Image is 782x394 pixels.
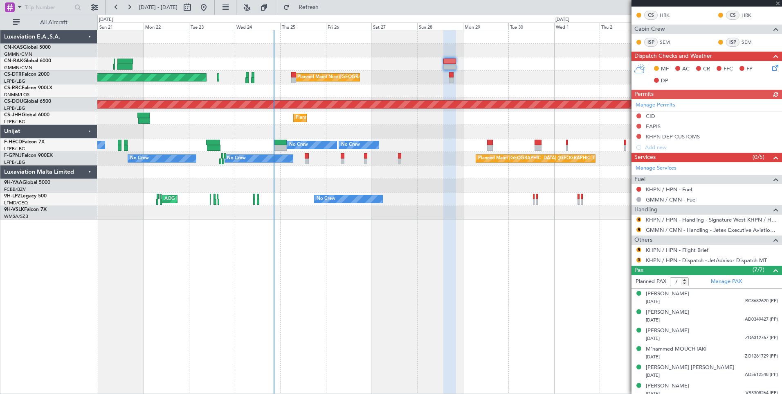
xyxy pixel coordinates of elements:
[4,159,25,165] a: LFPB/LBG
[646,317,660,323] span: [DATE]
[644,11,658,20] div: CS
[682,65,690,73] span: AC
[227,152,246,165] div: No Crew
[4,180,50,185] a: 9H-YAAGlobal 5000
[4,72,49,77] a: CS-DTRFalcon 2000
[4,99,51,104] a: CS-DOUGlobal 6500
[646,354,660,360] span: [DATE]
[235,23,281,30] div: Wed 24
[4,119,25,125] a: LFPB/LBG
[4,180,22,185] span: 9H-YAA
[646,372,660,378] span: [DATE]
[4,99,23,104] span: CS-DOU
[4,140,45,145] a: F-HECDFalcon 7X
[296,112,425,124] div: Planned Maint [GEOGRAPHIC_DATA] ([GEOGRAPHIC_DATA])
[189,23,235,30] div: Tue 23
[745,335,778,342] span: ZD6312767 (PP)
[297,71,389,84] div: Planned Maint Nice ([GEOGRAPHIC_DATA])
[634,153,656,162] span: Services
[4,213,28,220] a: WMSA/SZB
[742,38,760,46] a: SEM
[144,23,189,30] div: Mon 22
[634,235,652,245] span: Others
[4,51,32,57] a: GMMN/CMN
[634,266,643,275] span: Pax
[745,316,778,323] span: AD0349427 (PP)
[4,140,22,145] span: F-HECD
[4,65,32,71] a: GMMN/CMN
[646,216,778,223] a: KHPN / HPN - Handling - Signature West KHPN / HPN
[600,23,645,30] div: Thu 2
[371,23,417,30] div: Sat 27
[634,52,712,61] span: Dispatch Checks and Weather
[4,200,28,206] a: LFMD/CEQ
[99,16,113,23] div: [DATE]
[745,298,778,305] span: RC8682620 (PP)
[4,72,22,77] span: CS-DTR
[463,23,509,30] div: Mon 29
[636,258,641,263] button: R
[646,364,734,372] div: [PERSON_NAME] [PERSON_NAME]
[98,23,144,30] div: Sun 21
[4,113,22,118] span: CS-JHH
[554,23,600,30] div: Wed 1
[636,164,676,172] a: Manage Services
[4,153,22,158] span: F-GPNJ
[746,65,753,73] span: FP
[646,257,767,264] a: KHPN / HPN - Dispatch - JetAdvisor Dispatch MT
[4,146,25,152] a: LFPB/LBG
[341,139,360,151] div: No Crew
[4,86,52,91] a: CS-RRCFalcon 900LX
[646,186,692,193] a: KHPN / HPN - Fuel
[555,16,569,23] div: [DATE]
[164,193,230,205] div: AOG Maint Cannes (Mandelieu)
[646,299,660,305] span: [DATE]
[636,278,666,286] label: Planned PAX
[417,23,463,30] div: Sun 28
[25,1,72,14] input: Trip Number
[646,382,689,390] div: [PERSON_NAME]
[4,113,49,118] a: CS-JHHGlobal 6000
[646,308,689,317] div: [PERSON_NAME]
[753,265,764,274] span: (7/7)
[4,194,47,199] a: 9H-LPZLegacy 500
[711,278,742,286] a: Manage PAX
[279,1,328,14] button: Refresh
[661,65,669,73] span: MF
[4,59,51,63] a: CN-RAKGlobal 6000
[280,23,326,30] div: Thu 25
[4,153,53,158] a: F-GPNJFalcon 900EX
[478,152,607,165] div: Planned Maint [GEOGRAPHIC_DATA] ([GEOGRAPHIC_DATA])
[139,4,178,11] span: [DATE] - [DATE]
[726,38,739,47] div: ISP
[646,247,708,254] a: KHPN / HPN - Flight Brief
[636,247,641,252] button: R
[317,193,335,205] div: No Crew
[9,16,89,29] button: All Aircraft
[745,371,778,378] span: AD5612548 (PP)
[634,205,658,215] span: Handling
[634,175,645,184] span: Fuel
[4,105,25,111] a: LFPB/LBG
[636,227,641,232] button: R
[753,153,764,161] span: (0/5)
[646,290,689,298] div: [PERSON_NAME]
[4,194,20,199] span: 9H-LPZ
[4,86,22,91] span: CS-RRC
[660,11,678,19] a: HRK
[646,327,689,335] div: [PERSON_NAME]
[4,45,51,50] a: CN-KASGlobal 5000
[4,207,24,212] span: 9H-VSLK
[726,11,739,20] div: CS
[326,23,372,30] div: Fri 26
[660,38,678,46] a: SEM
[646,196,697,203] a: GMMN / CMN - Fuel
[508,23,554,30] div: Tue 30
[21,20,86,25] span: All Aircraft
[661,77,668,85] span: DP
[130,152,149,165] div: No Crew
[724,65,733,73] span: FFC
[4,92,29,98] a: DNMM/LOS
[636,217,641,222] button: R
[646,226,778,233] a: GMMN / CMN - Handling - Jetex Executive Aviation [GEOGRAPHIC_DATA] GMMN / CMN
